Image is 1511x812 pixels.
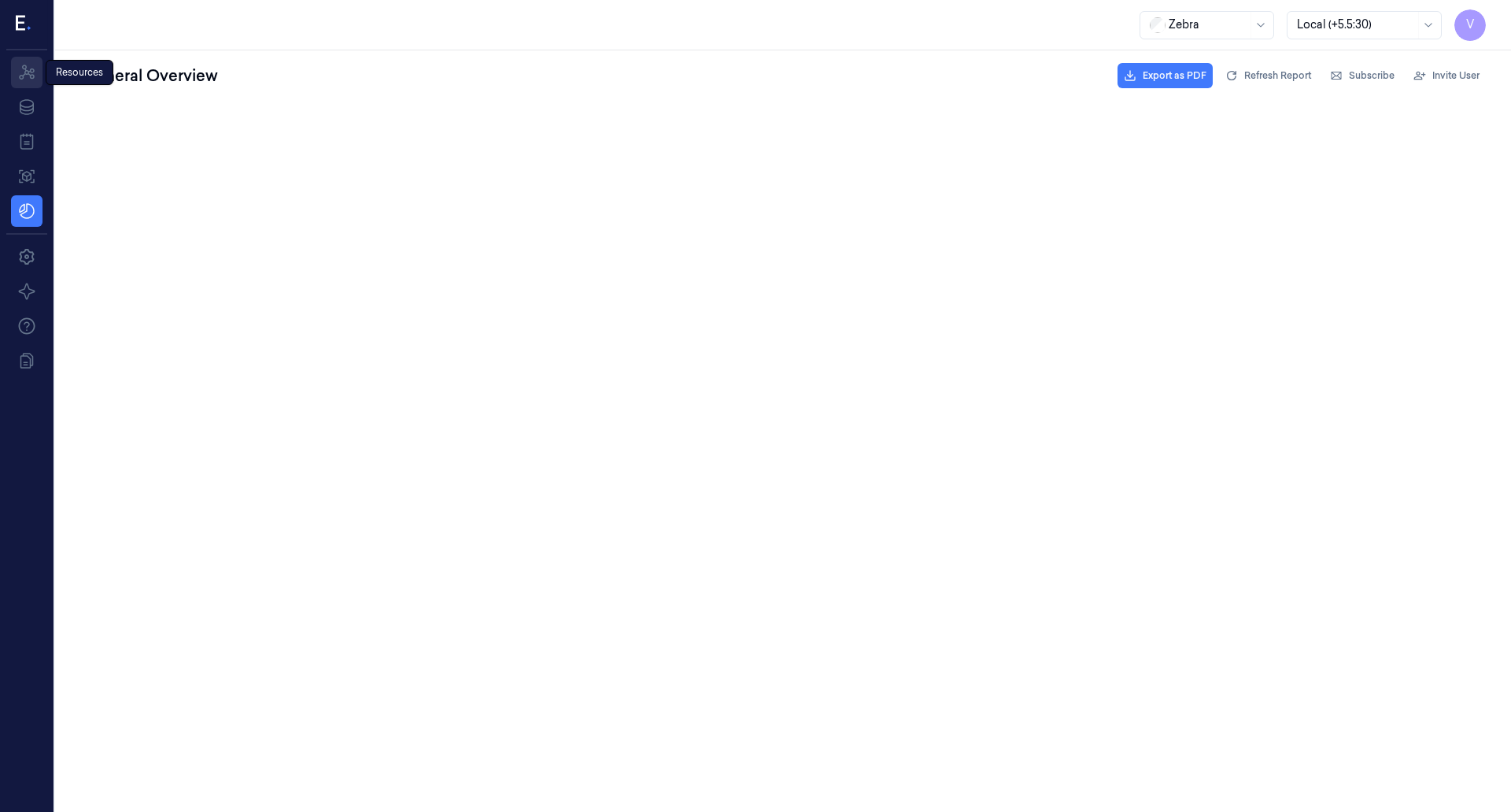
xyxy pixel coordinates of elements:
[1244,69,1311,83] span: Refresh Report
[1118,63,1213,88] button: Export as PDF
[1454,9,1486,41] button: V
[1324,63,1401,88] button: Subscribe
[1432,69,1480,83] span: Invite User
[1349,69,1395,83] span: Subscribe
[80,61,221,90] div: General Overview
[1407,63,1486,88] button: Invite User
[1219,63,1317,88] button: Refresh Report
[46,60,113,85] div: Resources
[1143,69,1206,83] span: Export as PDF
